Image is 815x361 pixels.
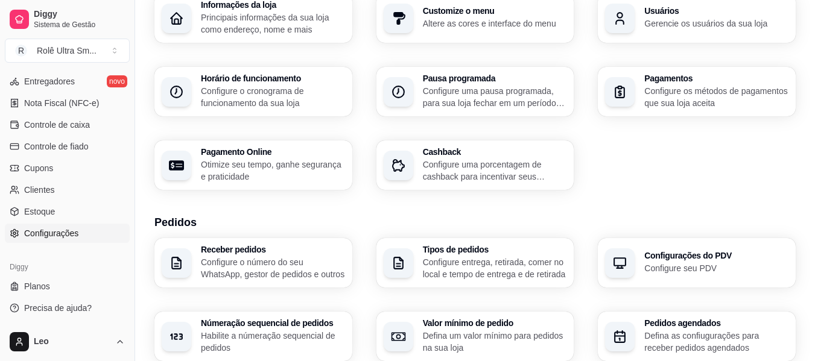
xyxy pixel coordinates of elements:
[24,140,89,152] span: Controle de fiado
[5,257,130,277] div: Diggy
[644,17,788,30] p: Gerencie os usuários da sua loja
[423,319,567,327] h3: Valor mínimo de pedido
[201,11,345,36] p: Principais informações da sua loja como endereço, nome e mais
[24,227,78,239] span: Configurações
[24,184,55,196] span: Clientes
[34,9,125,20] span: Diggy
[201,85,345,109] p: Configure o cronograma de funcionamento da sua loja
[423,245,567,254] h3: Tipos de pedidos
[423,7,567,15] h3: Customize o menu
[423,148,567,156] h3: Cashback
[154,312,352,361] button: Númeração sequencial de pedidosHabilite a númeração sequencial de pedidos
[423,17,567,30] p: Altere as cores e interface do menu
[423,159,567,183] p: Configure uma porcentagem de cashback para incentivar seus clientes a comprarem em sua loja
[644,319,788,327] h3: Pedidos agendados
[15,45,27,57] span: R
[423,74,567,83] h3: Pausa programada
[24,302,92,314] span: Precisa de ajuda?
[5,224,130,243] a: Configurações
[598,312,796,361] button: Pedidos agendadosDefina as confiugurações para receber pedidos agendados
[5,298,130,318] a: Precisa de ajuda?
[423,85,567,109] p: Configure uma pausa programada, para sua loja fechar em um período específico
[34,336,110,347] span: Leo
[24,206,55,218] span: Estoque
[5,5,130,34] a: DiggySistema de Gestão
[376,67,574,116] button: Pausa programadaConfigure uma pausa programada, para sua loja fechar em um período específico
[201,159,345,183] p: Otimize seu tempo, ganhe segurança e praticidade
[5,72,130,91] a: Entregadoresnovo
[154,67,352,116] button: Horário de funcionamentoConfigure o cronograma de funcionamento da sua loja
[376,312,574,361] button: Valor mínimo de pedidoDefina um valor mínimo para pedidos na sua loja
[5,327,130,356] button: Leo
[5,202,130,221] a: Estoque
[201,319,345,327] h3: Númeração sequencial de pedidos
[598,67,796,116] button: PagamentosConfigure os métodos de pagamentos que sua loja aceita
[644,262,788,274] p: Configure seu PDV
[5,180,130,199] a: Clientes
[5,159,130,178] a: Cupons
[201,1,345,9] h3: Informações da loja
[423,256,567,280] p: Configure entrega, retirada, comer no local e tempo de entrega e de retirada
[423,330,567,354] p: Defina um valor mínimo para pedidos na sua loja
[34,20,125,30] span: Sistema de Gestão
[5,93,130,113] a: Nota Fiscal (NFC-e)
[644,85,788,109] p: Configure os métodos de pagamentos que sua loja aceita
[24,75,75,87] span: Entregadores
[201,74,345,83] h3: Horário de funcionamento
[154,140,352,190] button: Pagamento OnlineOtimize seu tempo, ganhe segurança e praticidade
[201,245,345,254] h3: Receber pedidos
[24,97,99,109] span: Nota Fiscal (NFC-e)
[376,238,574,287] button: Tipos de pedidosConfigure entrega, retirada, comer no local e tempo de entrega e de retirada
[24,280,50,292] span: Planos
[5,39,130,63] button: Select a team
[37,45,97,57] div: Rolê Ultra Sm ...
[644,74,788,83] h3: Pagamentos
[201,256,345,280] p: Configure o número do seu WhatsApp, gestor de pedidos e outros
[598,238,796,287] button: Configurações do PDVConfigure seu PDV
[644,330,788,354] p: Defina as confiugurações para receber pedidos agendados
[644,251,788,260] h3: Configurações do PDV
[24,119,90,131] span: Controle de caixa
[24,162,53,174] span: Cupons
[644,7,788,15] h3: Usuários
[201,148,345,156] h3: Pagamento Online
[5,277,130,296] a: Planos
[154,238,352,287] button: Receber pedidosConfigure o número do seu WhatsApp, gestor de pedidos e outros
[201,330,345,354] p: Habilite a númeração sequencial de pedidos
[376,140,574,190] button: CashbackConfigure uma porcentagem de cashback para incentivar seus clientes a comprarem em sua loja
[5,115,130,134] a: Controle de caixa
[5,137,130,156] a: Controle de fiado
[154,214,796,231] h3: Pedidos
